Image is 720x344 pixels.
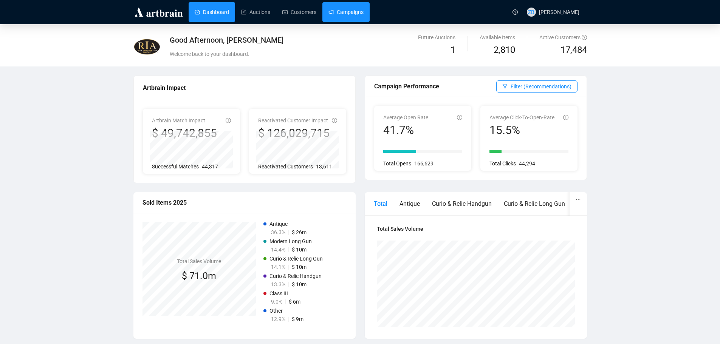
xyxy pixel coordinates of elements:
span: info-circle [332,118,337,123]
span: Curio & Relic Handgun [269,273,322,279]
a: Customers [282,2,316,22]
img: logo [133,6,184,18]
div: Good Afternoon, [PERSON_NAME] [170,35,434,45]
span: info-circle [457,115,462,120]
span: Modern Long Gun [269,238,312,244]
span: Average Open Rate [383,114,428,120]
span: 2,810 [494,43,515,57]
span: filter [502,83,508,89]
span: Artbrain Match Impact [152,117,205,123]
h4: Total Sales Volume [377,225,575,233]
div: 15.5% [489,123,554,137]
div: Curio & Relic Handgun [432,199,492,208]
div: Sold Items 2025 [142,198,347,207]
span: $ 10m [292,247,307,253]
a: Auctions [241,2,270,22]
span: 1 [451,45,455,55]
span: ZB [528,8,534,16]
span: $ 10m [292,281,307,287]
span: Total Opens [383,160,411,167]
span: 14.4% [271,247,285,253]
div: Welcome back to your dashboard. [170,50,434,58]
div: Future Auctions [418,33,455,42]
span: 17,484 [561,43,587,57]
span: question-circle [582,35,587,40]
span: Total Clicks [489,160,516,167]
div: Total [374,199,387,208]
span: question-circle [513,9,518,15]
span: Other [269,308,283,314]
div: Available Items [480,33,515,42]
div: $ 49,742,855 [152,126,217,140]
span: 166,629 [414,160,434,167]
span: 12.9% [271,316,285,322]
span: $ 9m [292,316,303,322]
span: Class III [269,290,288,296]
span: 13.3% [271,281,285,287]
span: Antique [269,221,288,227]
div: Curio & Relic Long Gun [504,199,565,208]
span: Active Customers [539,34,587,40]
button: ellipsis [570,192,587,207]
a: Campaigns [328,2,364,22]
span: Filter (Recommendations) [511,82,571,91]
span: Reactivated Customers [258,164,313,170]
button: Filter (Recommendations) [496,80,578,93]
img: de529bb34097-_DAN_RIAC_LOGO_VECTOR4.png.jpg [134,34,160,60]
span: Average Click-To-Open-Rate [489,114,554,120]
div: Antique [399,199,420,208]
a: Dashboard [195,2,229,22]
span: $ 71.0m [182,270,216,281]
span: 44,317 [202,164,218,170]
span: [PERSON_NAME] [539,9,579,15]
span: 44,294 [519,160,535,167]
div: Campaign Performance [374,82,496,91]
h4: Total Sales Volume [177,257,221,265]
span: $ 10m [292,264,307,270]
span: $ 6m [289,299,300,305]
span: 36.3% [271,229,285,235]
span: Successful Matches [152,164,199,170]
span: Curio & Relic Long Gun [269,256,323,262]
div: Artbrain Impact [143,83,346,93]
span: 13,611 [316,164,332,170]
span: ellipsis [576,197,581,202]
span: info-circle [563,115,568,120]
span: 14.1% [271,264,285,270]
span: info-circle [226,118,231,123]
div: 41.7% [383,123,428,137]
div: $ 126,029,715 [258,126,330,140]
span: Reactivated Customer Impact [258,117,328,123]
span: $ 26m [292,229,307,235]
span: 9.0% [271,299,282,305]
